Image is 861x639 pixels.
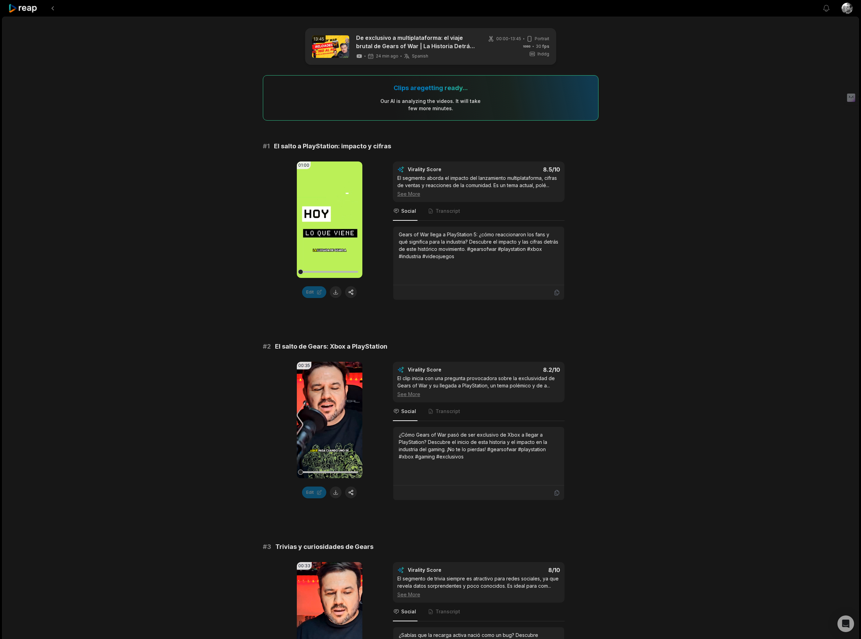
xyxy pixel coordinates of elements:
nav: Tabs [393,402,565,421]
span: # 1 [263,141,270,151]
video: Your browser does not support mp4 format. [297,362,362,478]
div: 8.5 /10 [485,166,560,173]
div: El clip inicia con una pregunta provocadora sobre la exclusividad de Gears of War y su llegada a ... [397,375,560,398]
div: See More [397,591,560,598]
span: Transcript [436,408,460,415]
nav: Tabs [393,202,565,221]
span: Social [401,208,416,215]
nav: Tabs [393,603,565,621]
span: El salto de Gears: Xbox a PlayStation [275,342,387,351]
div: Clips are getting ready... [394,84,468,92]
div: El segmento de trivia siempre es atractivo para redes sociales, ya que revela datos sorprendentes... [397,575,560,598]
span: # 3 [263,542,271,552]
div: 8.2 /10 [485,366,560,373]
span: fps [542,44,549,49]
div: Virality Score [408,366,482,373]
div: 8 /10 [485,567,560,574]
div: See More [397,190,560,198]
span: Social [401,408,416,415]
div: Our AI is analyzing the video s . It will take few more minutes. [380,97,481,112]
span: El salto a PlayStation: impacto y cifras [274,141,391,151]
span: 24 min ago [376,53,398,59]
span: lhddg [537,51,549,57]
a: De exclusivo a multiplataforma: el viaje brutal de Gears of War | La Historia Detrás de Reloaded [356,34,476,50]
span: Spanish [412,53,428,59]
button: Edit [302,487,326,498]
div: See More [397,391,560,398]
span: Transcript [436,208,460,215]
div: El segmento aborda el impacto del lanzamiento multiplataforma, cifras de ventas y reacciones de l... [397,174,560,198]
button: Edit [302,286,326,298]
video: Your browser does not support mp4 format. [297,161,362,278]
span: Portrait [535,36,549,42]
span: Social [401,608,416,615]
div: ¿Cómo Gears of War pasó de ser exclusivo de Xbox a llegar a PlayStation? Descubre el inicio de es... [399,431,559,460]
div: Gears of War llega a PlayStation 5: ¿cómo reaccionaron los fans y qué significa para la industria... [399,231,559,260]
div: Virality Score [408,166,482,173]
span: Trivias y curiosidades de Gears [275,542,373,552]
span: # 2 [263,342,271,351]
span: 00:00 - 13:45 [496,36,521,42]
div: Virality Score [408,567,482,574]
span: 30 [536,43,549,50]
span: Transcript [436,608,460,615]
div: Open Intercom Messenger [837,615,854,632]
